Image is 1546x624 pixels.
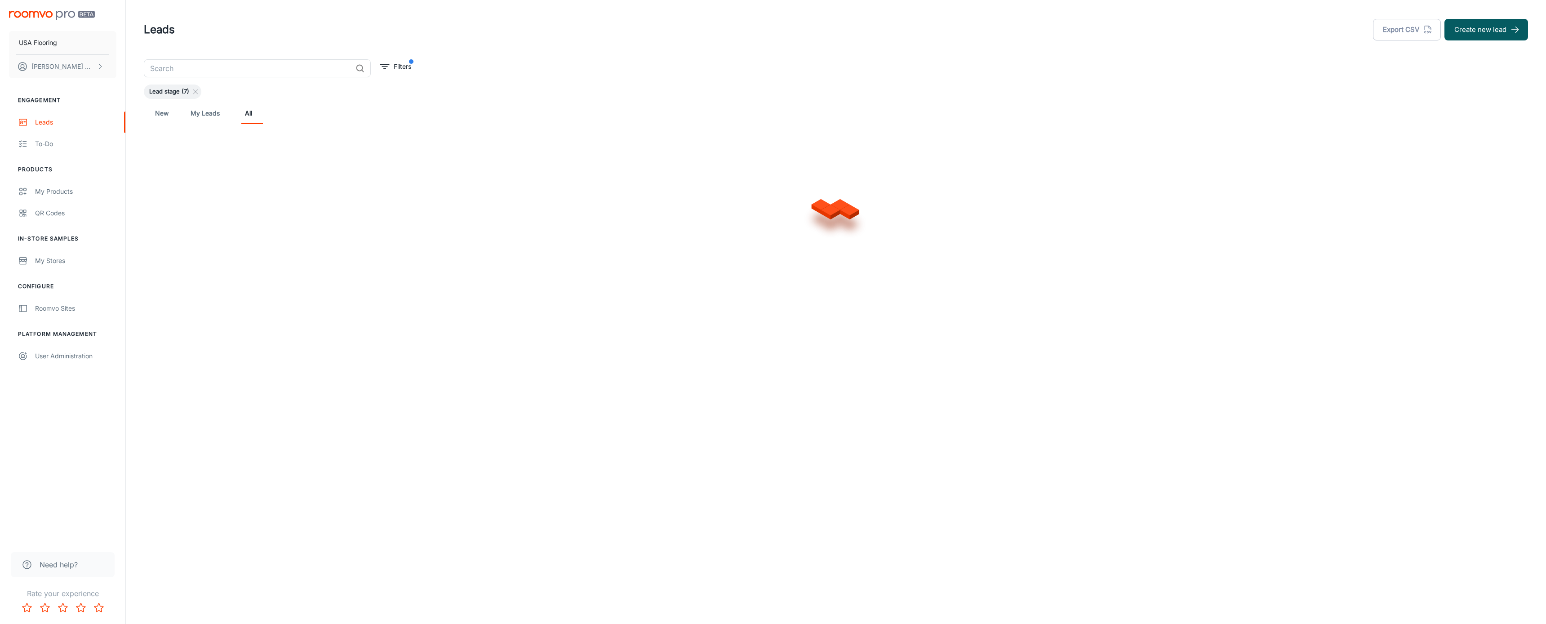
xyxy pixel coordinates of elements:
button: filter [378,59,413,74]
a: My Leads [191,103,220,124]
p: [PERSON_NAME] Worthington [31,62,95,71]
p: Filters [394,62,411,71]
div: Leads [35,117,116,127]
div: My Stores [35,256,116,266]
div: To-do [35,139,116,149]
button: USA Flooring [9,31,116,54]
img: Roomvo PRO Beta [9,11,95,20]
h1: Leads [144,22,175,38]
div: My Products [35,187,116,196]
input: Search [144,59,352,77]
a: New [151,103,173,124]
div: Lead stage (7) [144,85,201,99]
button: [PERSON_NAME] Worthington [9,55,116,78]
p: USA Flooring [19,38,57,48]
a: All [238,103,259,124]
div: Roomvo Sites [35,303,116,313]
button: Create new lead [1444,19,1528,40]
span: Lead stage (7) [144,87,195,96]
div: QR Codes [35,208,116,218]
button: Export CSV [1373,19,1441,40]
